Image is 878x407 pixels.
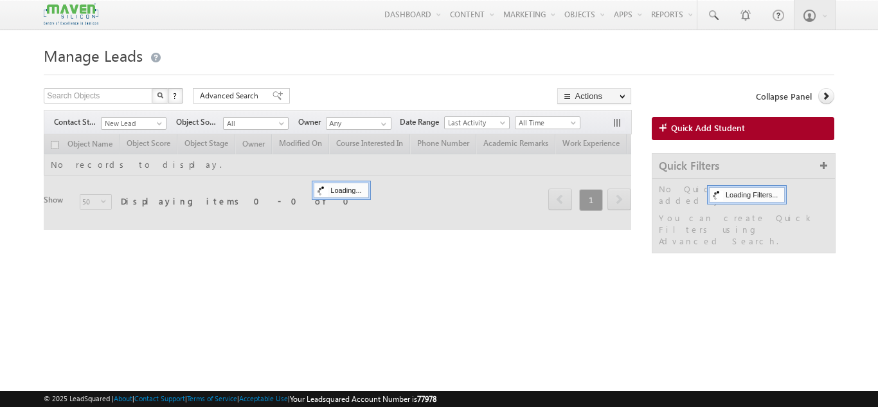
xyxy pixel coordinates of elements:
[290,394,436,404] span: Your Leadsquared Account Number is
[400,116,444,128] span: Date Range
[756,91,812,102] span: Collapse Panel
[239,394,288,402] a: Acceptable Use
[200,90,262,102] span: Advanced Search
[515,117,577,129] span: All Time
[168,88,183,104] button: ?
[187,394,237,402] a: Terms of Service
[223,117,289,130] a: All
[176,116,223,128] span: Object Source
[44,45,143,66] span: Manage Leads
[157,92,163,98] img: Search
[102,118,163,129] span: New Lead
[173,90,179,101] span: ?
[671,122,745,134] span: Quick Add Student
[134,394,185,402] a: Contact Support
[709,187,785,203] div: Loading Filters...
[417,394,436,404] span: 77978
[515,116,580,129] a: All Time
[101,117,166,130] a: New Lead
[652,117,834,140] a: Quick Add Student
[445,117,506,129] span: Last Activity
[54,116,101,128] span: Contact Stage
[44,3,98,26] img: Custom Logo
[374,118,390,131] a: Show All Items
[298,116,326,128] span: Owner
[114,394,132,402] a: About
[444,116,510,129] a: Last Activity
[224,118,285,129] span: All
[557,88,631,104] button: Actions
[44,393,436,405] span: © 2025 LeadSquared | | | | |
[326,117,391,130] input: Type to Search
[314,183,368,198] div: Loading...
